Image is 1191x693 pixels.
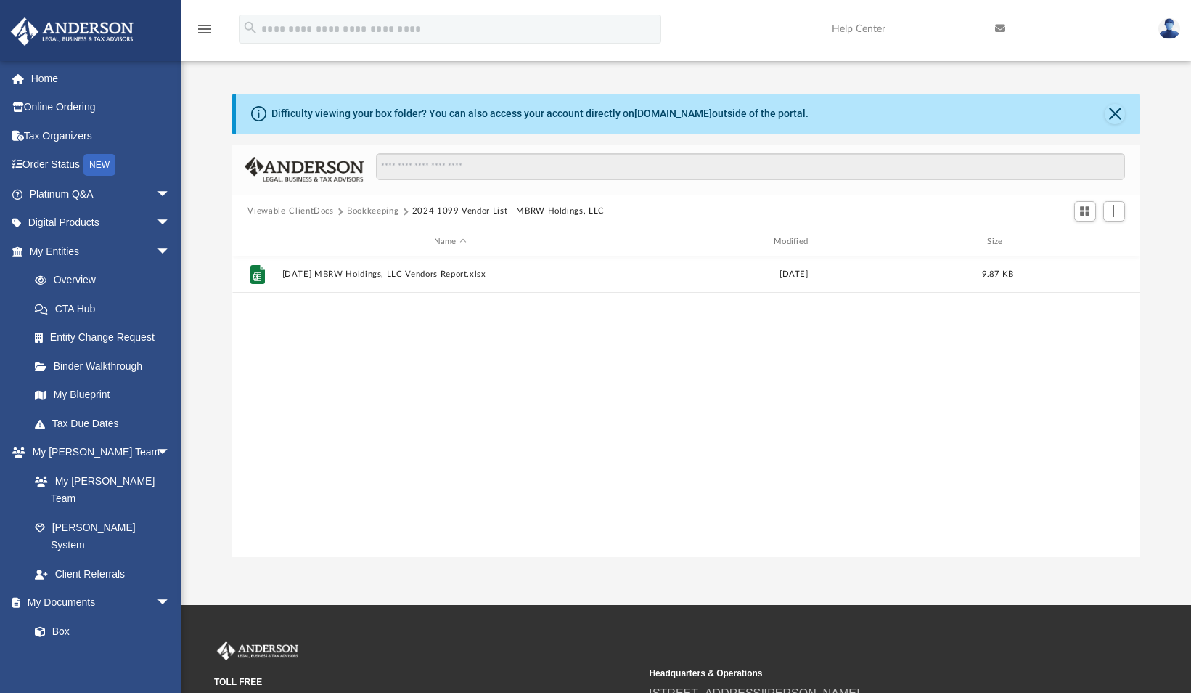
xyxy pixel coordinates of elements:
div: NEW [83,154,115,176]
span: arrow_drop_down [156,179,185,209]
a: Digital Productsarrow_drop_down [10,208,192,238]
span: arrow_drop_down [156,237,185,267]
i: search [242,20,258,36]
div: Difficulty viewing your box folder? You can also access your account directly on outside of the p... [271,106,809,121]
a: Order StatusNEW [10,150,192,180]
a: My Blueprint [20,381,185,410]
div: grid [232,256,1141,558]
div: [DATE] [625,268,962,281]
button: Close [1105,104,1125,124]
div: id [238,235,274,248]
a: Home [10,64,192,93]
a: Platinum Q&Aarrow_drop_down [10,179,192,208]
button: Switch to Grid View [1074,201,1096,222]
div: id [1033,235,1134,248]
button: 2024 1099 Vendor List - MBRW Holdings, LLC [412,205,605,218]
a: [PERSON_NAME] System [20,513,185,559]
span: arrow_drop_down [156,208,185,238]
a: My [PERSON_NAME] Teamarrow_drop_down [10,438,185,467]
a: CTA Hub [20,294,192,323]
a: Online Ordering [10,93,192,122]
div: Size [968,235,1026,248]
a: Tax Organizers [10,121,192,150]
small: Headquarters & Operations [649,667,1073,680]
button: Bookkeeping [347,205,398,218]
button: Add [1103,201,1125,222]
img: User Pic [1158,18,1180,39]
img: Anderson Advisors Platinum Portal [214,641,301,660]
a: Box [20,617,178,646]
a: My Entitiesarrow_drop_down [10,237,192,266]
a: [DOMAIN_NAME] [634,108,712,119]
small: TOLL FREE [214,676,639,689]
button: Viewable-ClientDocs [247,205,333,218]
input: Search files and folders [376,153,1124,181]
a: Tax Due Dates [20,409,192,438]
span: arrow_drop_down [156,588,185,618]
a: Entity Change Request [20,323,192,352]
i: menu [196,20,213,38]
a: My Documentsarrow_drop_down [10,588,185,617]
span: 9.87 KB [981,270,1013,278]
img: Anderson Advisors Platinum Portal [7,17,138,46]
div: Modified [625,235,962,248]
a: My [PERSON_NAME] Team [20,466,178,513]
a: Binder Walkthrough [20,352,192,381]
span: arrow_drop_down [156,438,185,468]
a: Client Referrals [20,559,185,588]
button: [DATE] MBRW Holdings, LLC Vendors Report.xlsx [282,270,618,280]
a: menu [196,28,213,38]
div: Name [281,235,618,248]
a: Overview [20,266,192,295]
